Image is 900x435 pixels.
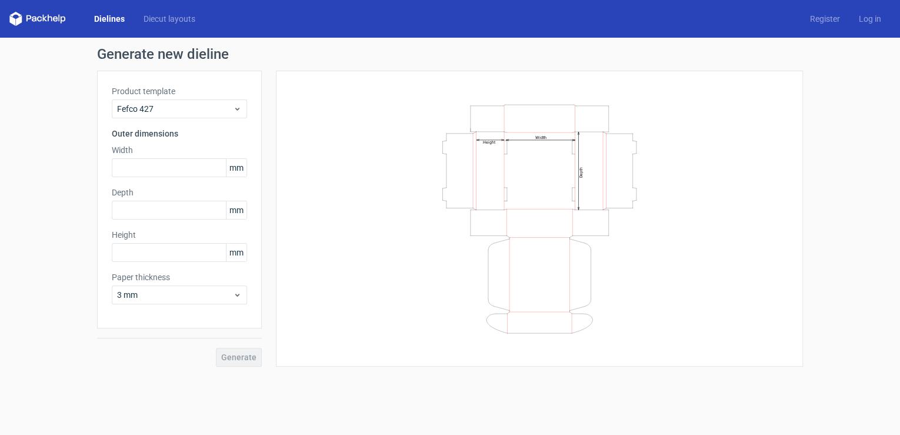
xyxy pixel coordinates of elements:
[112,128,247,140] h3: Outer dimensions
[801,13,849,25] a: Register
[578,167,583,177] text: Depth
[117,289,233,301] span: 3 mm
[117,103,233,115] span: Fefco 427
[134,13,205,25] a: Diecut layouts
[535,134,546,140] text: Width
[112,187,247,198] label: Depth
[849,13,891,25] a: Log in
[112,271,247,283] label: Paper thickness
[97,47,803,61] h1: Generate new dieline
[112,85,247,97] label: Product template
[112,229,247,241] label: Height
[112,144,247,156] label: Width
[482,140,495,144] text: Height
[85,13,134,25] a: Dielines
[226,201,246,219] span: mm
[226,244,246,261] span: mm
[226,159,246,177] span: mm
